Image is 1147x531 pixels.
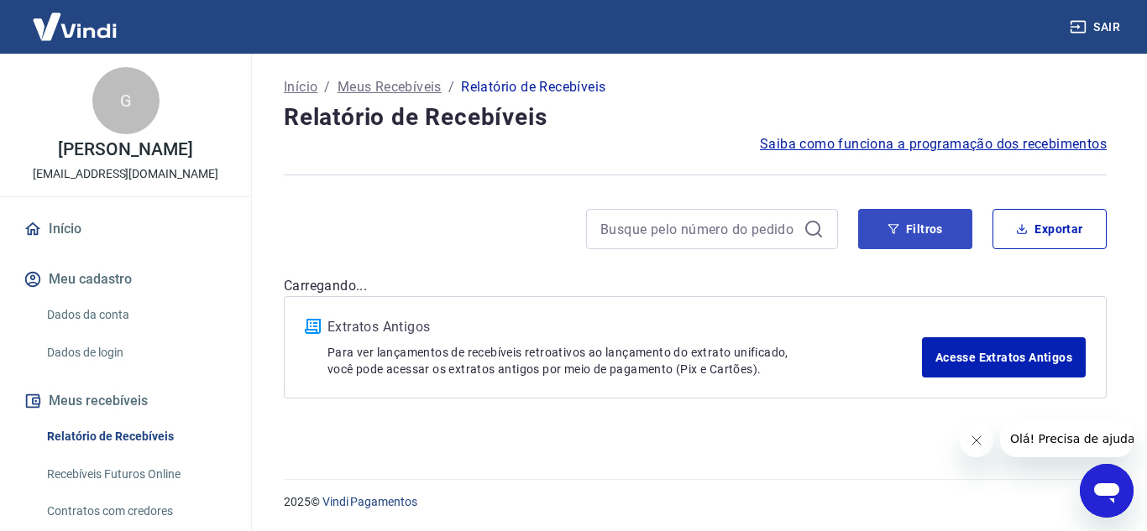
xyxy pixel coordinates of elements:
button: Filtros [858,209,972,249]
input: Busque pelo número do pedido [600,216,797,242]
a: Início [20,211,231,247]
a: Saiba como funciona a programação dos recebimentos [760,134,1107,154]
p: [PERSON_NAME] [58,141,192,159]
h4: Relatório de Recebíveis [284,101,1107,134]
p: Extratos Antigos [327,317,922,337]
span: Olá! Precisa de ajuda? [10,12,141,25]
button: Exportar [992,209,1107,249]
a: Meus Recebíveis [338,77,442,97]
button: Sair [1066,12,1127,43]
p: Relatório de Recebíveis [461,77,605,97]
a: Início [284,77,317,97]
a: Vindi Pagamentos [322,495,417,508]
iframe: Mensagem da empresa [1000,420,1134,457]
iframe: Botão para abrir a janela de mensagens [1080,464,1134,518]
a: Acesse Extratos Antigos [922,337,1086,377]
a: Relatório de Recebíveis [40,419,231,454]
div: G [92,67,160,134]
a: Dados da conta [40,298,231,332]
p: Para ver lançamentos de recebíveis retroativos ao lançamento do extrato unificado, você pode aces... [327,344,922,377]
a: Dados de login [40,336,231,370]
button: Meus recebíveis [20,383,231,419]
img: ícone [305,319,321,334]
p: / [448,77,454,97]
p: Carregando... [284,276,1107,296]
p: / [324,77,330,97]
a: Contratos com credores [40,494,231,528]
button: Meu cadastro [20,261,231,298]
img: Vindi [20,1,129,52]
a: Recebíveis Futuros Online [40,457,231,492]
p: [EMAIL_ADDRESS][DOMAIN_NAME] [33,165,218,183]
iframe: Fechar mensagem [960,424,993,457]
p: 2025 © [284,493,1107,511]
